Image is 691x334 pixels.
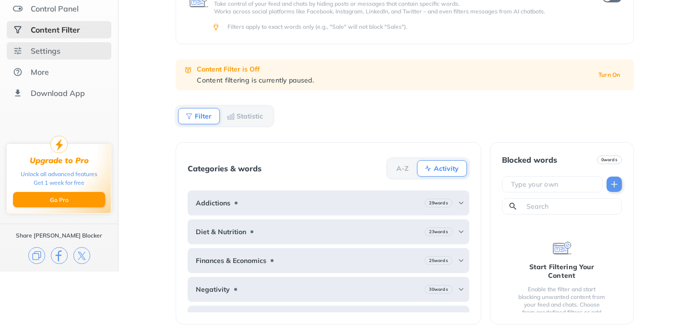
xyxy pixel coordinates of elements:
img: copy.svg [28,247,45,264]
div: Blocked words [502,155,557,164]
div: Categories & words [188,164,262,173]
img: features.svg [13,4,23,13]
div: Start Filtering Your Content [517,262,607,280]
div: Upgrade to Pro [30,156,89,165]
img: social-selected.svg [13,25,23,35]
div: Enable the filter and start blocking unwanted content from your feed and chats. Choose from prede... [517,286,607,324]
button: Go Pro [13,192,105,207]
b: Negativity [196,286,230,293]
p: Works across social platforms like Facebook, Instagram, LinkedIn, and Twitter – and even filters ... [214,8,584,15]
img: Statistic [227,112,235,120]
input: Type your own [510,179,598,189]
b: 23 words [429,228,448,235]
div: Content Filter [31,25,80,35]
img: download-app.svg [13,88,23,98]
div: Unlock all advanced features [21,170,97,179]
input: Search [525,202,618,211]
div: Control Panel [31,4,79,13]
b: Filter [195,113,212,119]
div: More [31,67,49,77]
img: Filter [185,112,193,120]
img: x.svg [73,247,90,264]
img: about.svg [13,67,23,77]
img: settings.svg [13,46,23,56]
b: Content Filter is Off [197,65,260,73]
b: 29 words [429,200,448,206]
img: upgrade-to-pro.svg [50,136,68,153]
div: Filters apply to exact words only (e.g., "Sale" will not block "Sales"). [227,23,620,31]
div: Get 1 week for free [34,179,84,187]
div: Content filtering is currently paused. [197,76,587,84]
div: Share [PERSON_NAME] Blocker [16,232,102,239]
img: Activity [424,165,432,172]
b: Turn On [598,72,620,78]
b: 25 words [429,257,448,264]
b: Addictions [196,199,230,207]
div: Settings [31,46,60,56]
img: facebook.svg [51,247,68,264]
b: 0 words [601,156,618,163]
b: Activity [434,166,459,171]
b: A-Z [396,166,409,171]
b: Statistic [237,113,263,119]
div: Download App [31,88,85,98]
b: Diet & Nutrition [196,228,246,236]
b: 30 words [429,286,448,293]
b: Finances & Economics [196,257,266,264]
